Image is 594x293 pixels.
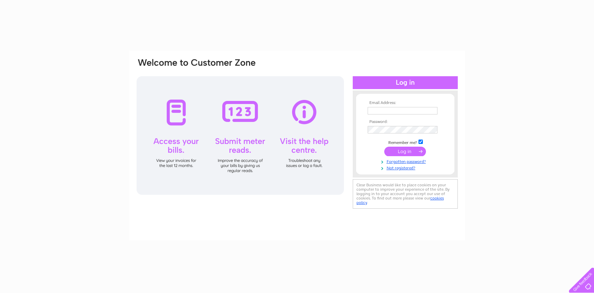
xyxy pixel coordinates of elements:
td: Remember me? [366,139,445,145]
div: Clear Business would like to place cookies on your computer to improve your experience of the sit... [353,179,458,209]
th: Email Address: [366,101,445,105]
a: cookies policy [356,196,444,205]
th: Password: [366,120,445,124]
a: Forgotten password? [368,158,445,164]
a: Not registered? [368,164,445,171]
input: Submit [384,147,426,156]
